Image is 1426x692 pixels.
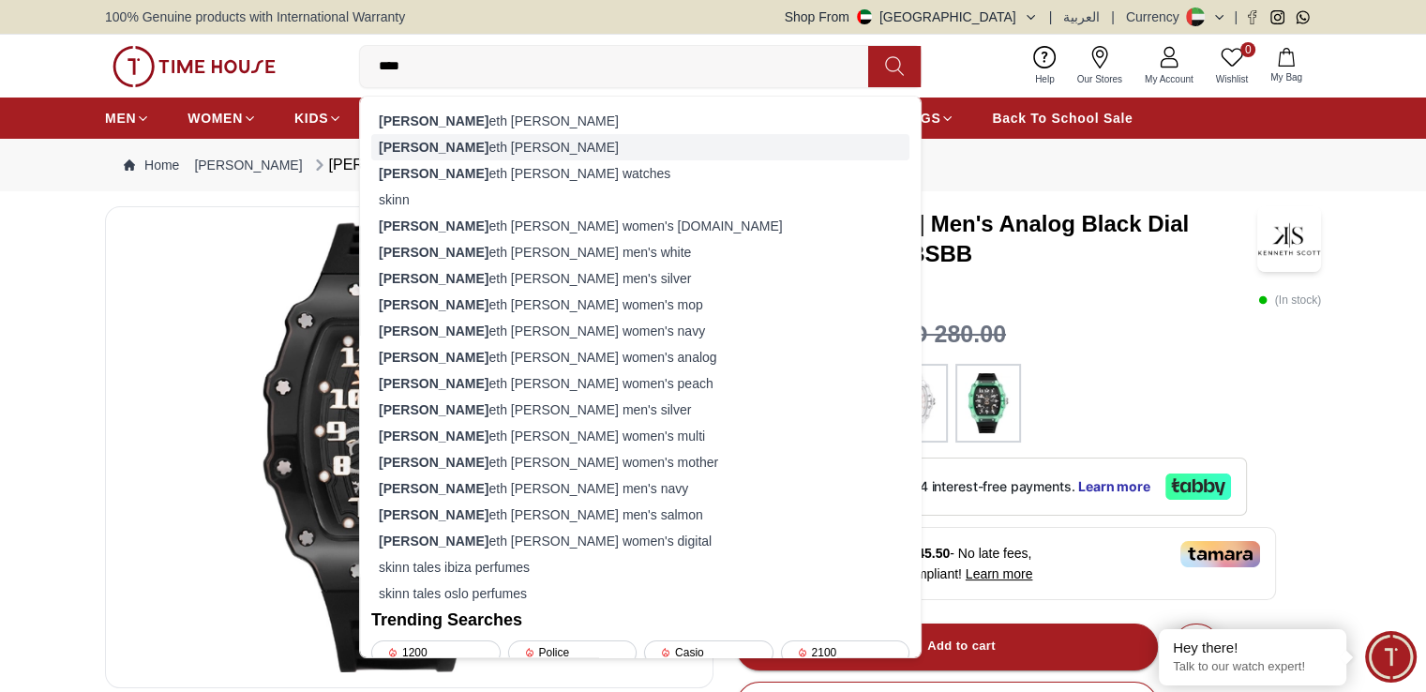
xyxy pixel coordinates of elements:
div: Hey there! [1173,639,1332,657]
strong: [PERSON_NAME] [379,218,488,233]
a: WOMEN [188,101,257,135]
div: eth [PERSON_NAME] women's [DOMAIN_NAME] [371,213,909,239]
span: KIDS [294,109,328,128]
a: [PERSON_NAME] [194,156,302,174]
div: Currency [1126,8,1187,26]
a: Back To School Sale [992,101,1133,135]
div: 2100 [781,640,910,665]
img: Kenneth Scott Men's Analog Black Dial Watch - K25009-BSBB [1257,206,1321,272]
a: Our Stores [1066,42,1133,90]
strong: [PERSON_NAME] [379,402,488,417]
a: Instagram [1270,10,1284,24]
span: | [1234,8,1238,26]
nav: Breadcrumb [105,139,1321,191]
strong: [PERSON_NAME] [379,376,488,391]
div: eth [PERSON_NAME] men's white [371,239,909,265]
span: | [1111,8,1115,26]
div: skinn tales ibiza perfumes [371,554,909,580]
a: Home [124,156,179,174]
span: Back To School Sale [992,109,1133,128]
div: Casio [644,640,773,665]
strong: [PERSON_NAME] [379,455,488,470]
div: Add to cart [897,636,996,657]
h2: Trending Searches [371,607,909,633]
div: eth [PERSON_NAME] women's mother [371,449,909,475]
div: eth [PERSON_NAME] men's silver [371,397,909,423]
strong: [PERSON_NAME] [379,245,488,260]
span: | [1049,8,1053,26]
span: Our Stores [1070,72,1130,86]
strong: [PERSON_NAME] [379,271,488,286]
strong: [PERSON_NAME] [379,140,488,155]
a: Help [1024,42,1066,90]
div: Or split in 4 payments of - No late fees, [DEMOGRAPHIC_DATA] compliant! [736,527,1276,600]
img: United Arab Emirates [857,9,872,24]
div: Police [508,640,638,665]
a: Facebook [1245,10,1259,24]
div: 1200 [371,640,501,665]
img: Tamara [1180,541,1260,567]
h3: AED 280.00 [878,317,1006,353]
strong: [PERSON_NAME] [379,534,488,549]
strong: [PERSON_NAME] [379,166,488,181]
button: Add to cart [736,624,1158,670]
img: ... [113,46,276,87]
span: 0 [1240,42,1255,57]
div: eth [PERSON_NAME] women's digital [371,528,909,554]
a: MEN [105,101,150,135]
a: 0Wishlist [1205,42,1259,90]
span: 100% Genuine products with International Warranty [105,8,405,26]
div: eth [PERSON_NAME] [371,108,909,134]
span: My Account [1137,72,1201,86]
div: eth [PERSON_NAME] men's silver [371,265,909,292]
button: Shop From[GEOGRAPHIC_DATA] [785,8,1038,26]
div: eth [PERSON_NAME] women's analog [371,344,909,370]
span: WOMEN [188,109,243,128]
strong: [PERSON_NAME] [379,113,488,128]
div: Chat Widget [1365,631,1417,683]
strong: [PERSON_NAME] [379,481,488,496]
a: BAGS [900,101,954,135]
span: MEN [105,109,136,128]
span: Learn more [966,566,1033,581]
h3: [PERSON_NAME] Men's Analog Black Dial Watch - K25009-BSBB [736,209,1257,269]
span: Help [1028,72,1062,86]
div: eth [PERSON_NAME] women's peach [371,370,909,397]
p: Talk to our watch expert! [1173,659,1332,675]
div: eth [PERSON_NAME] [371,134,909,160]
img: ... [965,373,1012,433]
strong: [PERSON_NAME] [379,297,488,312]
button: العربية [1063,8,1100,26]
div: eth [PERSON_NAME] men's navy [371,475,909,502]
div: eth [PERSON_NAME] women's navy [371,318,909,344]
a: Whatsapp [1296,10,1310,24]
span: Wishlist [1208,72,1255,86]
div: [PERSON_NAME] Men's Analog Black Dial Watch - K25009-BSBB [310,154,773,176]
p: ( In stock ) [1258,291,1321,309]
img: Kenneth Scott Men's Analog Black Dial Watch - K25009-BSBB [121,222,698,672]
div: eth [PERSON_NAME] men's salmon [371,502,909,528]
div: eth [PERSON_NAME] watches [371,160,909,187]
strong: [PERSON_NAME] [379,507,488,522]
strong: [PERSON_NAME] [379,350,488,365]
a: KIDS [294,101,342,135]
div: eth [PERSON_NAME] women's mop [371,292,909,318]
strong: [PERSON_NAME] [379,429,488,444]
div: skinn tales oslo perfumes [371,580,909,607]
div: eth [PERSON_NAME] women's multi [371,423,909,449]
button: My Bag [1259,44,1313,88]
span: My Bag [1263,70,1310,84]
strong: [PERSON_NAME] [379,323,488,338]
div: skinn [371,187,909,213]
